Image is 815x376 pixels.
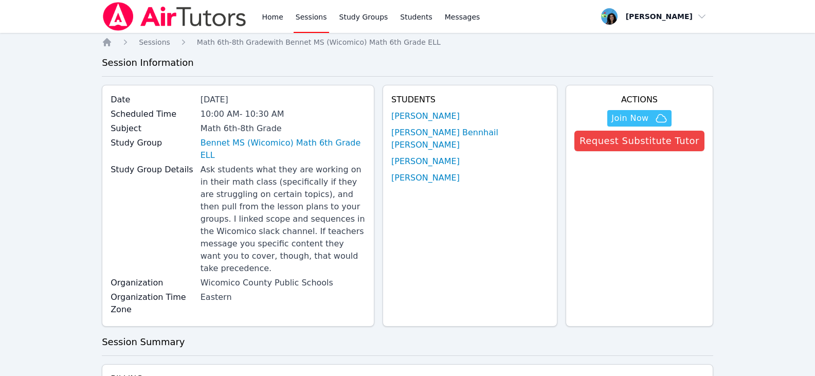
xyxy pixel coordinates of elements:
a: Bennet MS (Wicomico) Math 6th Grade ELL [201,137,366,162]
a: [PERSON_NAME] [391,172,460,184]
img: Air Tutors [102,2,247,31]
label: Study Group Details [111,164,194,176]
a: Math 6th-8th Gradewith Bennet MS (Wicomico) Math 6th Grade ELL [197,37,441,47]
button: Join Now [607,110,671,127]
h3: Session Information [102,56,713,70]
a: [PERSON_NAME] [391,155,460,168]
div: [DATE] [201,94,366,106]
label: Organization Time Zone [111,291,194,316]
a: [PERSON_NAME] Bennhail [PERSON_NAME] [391,127,549,151]
label: Date [111,94,194,106]
span: Join Now [611,112,648,124]
h3: Session Summary [102,335,713,349]
label: Study Group [111,137,194,149]
label: Organization [111,277,194,289]
a: [PERSON_NAME] [391,110,460,122]
span: Sessions [139,38,170,46]
h4: Students [391,94,549,106]
div: Wicomico County Public Schools [201,277,366,289]
h4: Actions [574,94,704,106]
div: Ask students what they are working on in their math class (specifically if they are struggling on... [201,164,366,275]
button: Request Substitute Tutor [574,131,704,151]
span: Messages [445,12,480,22]
div: Eastern [201,291,366,303]
label: Scheduled Time [111,108,194,120]
span: Math 6th-8th Grade with Bennet MS (Wicomico) Math 6th Grade ELL [197,38,441,46]
nav: Breadcrumb [102,37,713,47]
a: Sessions [139,37,170,47]
div: Math 6th-8th Grade [201,122,366,135]
div: 10:00 AM - 10:30 AM [201,108,366,120]
label: Subject [111,122,194,135]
